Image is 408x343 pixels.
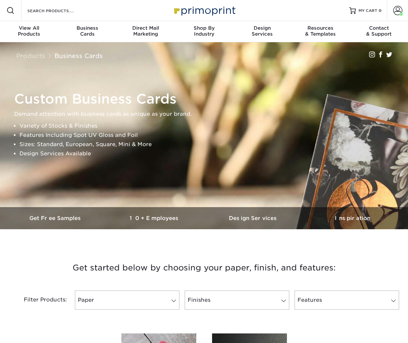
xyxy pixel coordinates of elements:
[105,215,204,221] h3: 10+ Employees
[350,25,408,31] span: Contact
[175,25,233,37] div: Industry
[175,21,233,42] a: Shop ByIndustry
[292,25,350,37] div: & Templates
[359,8,377,14] span: MY CART
[379,8,382,13] span: 0
[295,291,399,310] a: Features
[350,21,408,42] a: Contact& Support
[116,25,175,37] div: Marketing
[58,21,117,42] a: BusinessCards
[6,207,105,229] a: Get Free Samples
[350,25,408,37] div: & Support
[14,91,400,107] h1: Custom Business Cards
[19,121,400,131] li: Variety of Stocks & Finishes
[11,253,397,283] h3: Get started below by choosing your paper, finish, and features:
[116,25,175,31] span: Direct Mail
[292,25,350,31] span: Resources
[175,25,233,31] span: Shop By
[16,52,45,59] a: Products
[233,21,292,42] a: DesignServices
[54,52,103,59] a: Business Cards
[6,291,72,310] div: Filter Products:
[58,25,117,31] span: Business
[303,207,402,229] a: Inspiration
[204,207,303,229] a: Design Services
[292,21,350,42] a: Resources& Templates
[19,149,400,158] li: Design Services Available
[171,3,237,17] img: Primoprint
[58,25,117,37] div: Cards
[14,109,400,119] p: Demand attention with business cards as unique as your brand.
[233,25,292,31] span: Design
[6,215,105,221] h3: Get Free Samples
[105,207,204,229] a: 10+ Employees
[233,25,292,37] div: Services
[185,291,289,310] a: Finishes
[75,291,179,310] a: Paper
[303,215,402,221] h3: Inspiration
[19,140,400,149] li: Sizes: Standard, European, Square, Mini & More
[27,7,91,15] input: SEARCH PRODUCTS.....
[19,131,400,140] li: Features Including Spot UV Gloss and Foil
[204,215,303,221] h3: Design Services
[116,21,175,42] a: Direct MailMarketing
